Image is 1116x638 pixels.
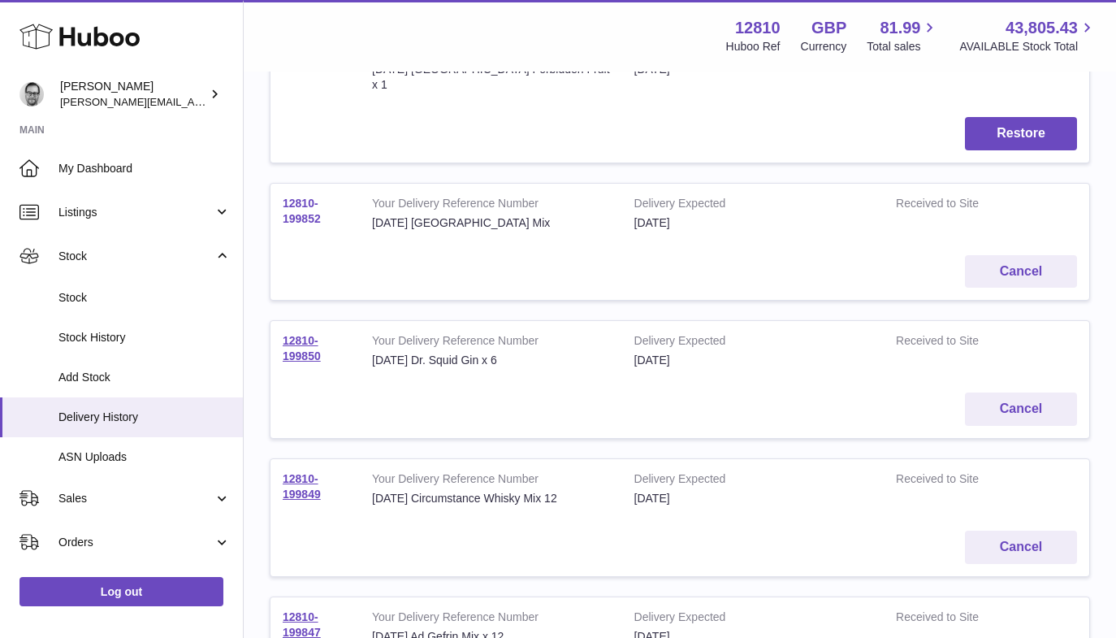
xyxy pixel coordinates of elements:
div: v 4.0.25 [45,26,80,39]
button: Restore [965,117,1077,150]
button: Cancel [965,531,1077,564]
strong: Received to Site [896,333,1019,353]
strong: Received to Site [896,471,1019,491]
div: [DATE] Dr. Squid Gin x 6 [372,353,610,368]
strong: Delivery Expected [634,333,872,353]
strong: Your Delivery Reference Number [372,196,610,215]
div: [DATE] [GEOGRAPHIC_DATA] Mix [372,215,610,231]
span: 81.99 [880,17,920,39]
span: Listings [58,205,214,220]
div: [DATE] [634,491,872,506]
div: Huboo Ref [726,39,781,54]
a: 12810-199852 [283,197,321,225]
strong: Your Delivery Reference Number [372,471,610,491]
div: Domain: [DOMAIN_NAME] [42,42,179,55]
span: Total sales [867,39,939,54]
span: Add Stock [58,370,231,385]
a: Log out [19,577,223,606]
div: Domain Overview [62,96,145,106]
img: logo_orange.svg [26,26,39,39]
strong: Your Delivery Reference Number [372,333,610,353]
span: Stock [58,249,214,264]
span: Stock [58,290,231,306]
strong: 12810 [735,17,781,39]
strong: Your Delivery Reference Number [372,610,610,629]
span: Orders [58,535,214,550]
div: [DATE] [GEOGRAPHIC_DATA] Forbidden Fruit x 1 [372,62,610,93]
a: 12810-199850 [283,334,321,362]
span: [PERSON_NAME][EMAIL_ADDRESS][DOMAIN_NAME] [60,95,326,108]
a: 12810-199849 [283,472,321,501]
strong: Delivery Expected [634,196,872,215]
span: My Dashboard [58,161,231,176]
span: Delivery History [58,410,231,425]
strong: Delivery Expected [634,610,872,629]
div: Keywords by Traffic [180,96,274,106]
div: [DATE] Circumstance Whisky Mix 12 [372,491,610,506]
span: 43,805.43 [1006,17,1078,39]
div: [PERSON_NAME] [60,79,206,110]
span: Stock History [58,330,231,345]
a: 81.99 Total sales [867,17,939,54]
img: tab_keywords_by_traffic_grey.svg [162,94,175,107]
strong: Delivery Expected [634,471,872,491]
strong: Received to Site [896,610,1019,629]
div: [DATE] [634,215,872,231]
span: ASN Uploads [58,449,231,465]
div: Currency [801,39,847,54]
strong: GBP [811,17,846,39]
div: [DATE] [634,353,872,368]
strong: Received to Site [896,196,1019,215]
span: AVAILABLE Stock Total [959,39,1097,54]
img: website_grey.svg [26,42,39,55]
a: 43,805.43 AVAILABLE Stock Total [959,17,1097,54]
img: tab_domain_overview_orange.svg [44,94,57,107]
button: Cancel [965,393,1077,426]
button: Cancel [965,255,1077,289]
img: alex@digidistiller.com [19,82,44,106]
span: Sales [58,491,214,506]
